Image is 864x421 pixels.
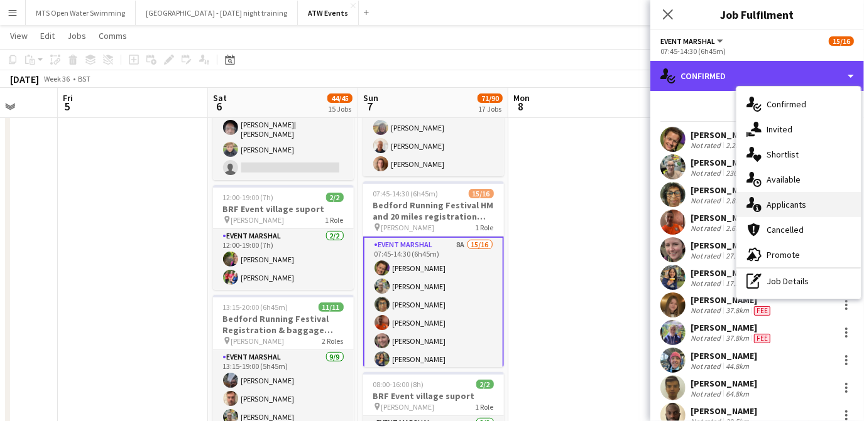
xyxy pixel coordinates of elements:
[373,189,439,198] span: 07:45-14:30 (6h45m)
[829,36,854,46] span: 15/16
[691,184,757,196] div: [PERSON_NAME]
[723,141,748,150] div: 2.2km
[373,380,424,389] span: 08:00-16:00 (8h)
[94,28,132,44] a: Comms
[325,215,344,225] span: 1 Role
[691,350,757,361] div: [PERSON_NAME]
[213,313,354,336] h3: Bedford Running Festival Registration & baggage marshal
[5,28,33,44] a: View
[754,306,770,316] span: Fee
[691,240,757,251] div: [PERSON_NAME]
[326,193,344,202] span: 2/2
[736,269,861,294] div: Job Details
[723,389,752,398] div: 64.8km
[723,251,752,260] div: 27.7km
[327,93,353,103] span: 44/45
[650,6,864,23] h3: Job Fulfilment
[26,1,136,25] button: MTS Open Water Swimming
[40,30,55,41] span: Edit
[136,1,298,25] button: [GEOGRAPHIC_DATA] - [DATE] night training
[767,249,800,260] span: Promote
[478,93,503,103] span: 71/90
[476,223,494,232] span: 1 Role
[363,92,378,104] span: Sun
[691,267,757,279] div: [PERSON_NAME]
[363,390,504,402] h3: BRF Event village suport
[211,99,227,114] span: 6
[767,174,801,185] span: Available
[298,1,359,25] button: ATW Events
[363,181,504,367] app-job-card: 07:45-14:30 (6h45m)15/16Bedford Running Festival HM and 20 miles registration baggagge and t- shi...
[62,28,91,44] a: Jobs
[10,30,28,41] span: View
[691,196,723,205] div: Not rated
[35,28,60,44] a: Edit
[223,193,274,202] span: 12:00-19:00 (7h)
[10,73,39,85] div: [DATE]
[660,36,725,46] button: Event Marshal
[650,61,864,91] div: Confirmed
[213,203,354,215] h3: BRF Event village suport
[78,74,90,83] div: BST
[691,157,757,168] div: [PERSON_NAME]
[691,251,723,260] div: Not rated
[231,336,285,346] span: [PERSON_NAME]
[319,302,344,312] span: 11/11
[476,380,494,389] span: 2/2
[363,97,504,176] app-card-role: Event Marshal3/307:30-16:45 (9h15m)[PERSON_NAME][PERSON_NAME][PERSON_NAME]
[723,279,752,288] div: 17.5km
[361,99,378,114] span: 7
[478,104,502,114] div: 17 Jobs
[767,124,792,135] span: Invited
[691,333,723,343] div: Not rated
[213,185,354,290] app-job-card: 12:00-19:00 (7h)2/2BRF Event village suport [PERSON_NAME]1 RoleEvent Marshal2/212:00-19:00 (7h)[P...
[691,361,723,371] div: Not rated
[767,149,799,160] span: Shortlist
[723,306,752,316] div: 37.8km
[691,279,723,288] div: Not rated
[213,97,354,180] app-card-role: Event Marshal8A2/311:00-23:00 (12h)[PERSON_NAME]| [PERSON_NAME][PERSON_NAME]
[691,378,757,389] div: [PERSON_NAME]
[469,189,494,198] span: 15/16
[67,30,86,41] span: Jobs
[381,223,435,232] span: [PERSON_NAME]
[61,99,73,114] span: 5
[322,336,344,346] span: 2 Roles
[363,200,504,222] h3: Bedford Running Festival HM and 20 miles registration baggagge and t- shirts
[691,294,773,306] div: [PERSON_NAME]
[691,141,723,150] div: Not rated
[723,196,748,205] div: 2.8km
[767,99,806,110] span: Confirmed
[660,46,854,56] div: 07:45-14:30 (6h45m)
[691,306,723,316] div: Not rated
[223,302,288,312] span: 13:15-20:00 (6h45m)
[691,389,723,398] div: Not rated
[231,215,285,225] span: [PERSON_NAME]
[752,333,773,343] div: Crew has different fees then in role
[691,168,723,178] div: Not rated
[41,74,73,83] span: Week 36
[99,30,127,41] span: Comms
[381,402,435,412] span: [PERSON_NAME]
[63,92,73,104] span: Fri
[328,104,352,114] div: 15 Jobs
[691,223,723,233] div: Not rated
[723,333,752,343] div: 37.8km
[660,36,715,46] span: Event Marshal
[691,322,773,333] div: [PERSON_NAME]
[752,306,773,316] div: Crew has different fees then in role
[513,92,530,104] span: Mon
[767,224,804,235] span: Cancelled
[476,402,494,412] span: 1 Role
[723,361,752,371] div: 44.8km
[754,334,770,343] span: Fee
[213,229,354,290] app-card-role: Event Marshal2/212:00-19:00 (7h)[PERSON_NAME][PERSON_NAME]
[723,168,746,178] div: 236m
[691,129,757,141] div: [PERSON_NAME]
[213,92,227,104] span: Sat
[511,99,530,114] span: 8
[767,199,806,210] span: Applicants
[723,223,748,233] div: 2.6km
